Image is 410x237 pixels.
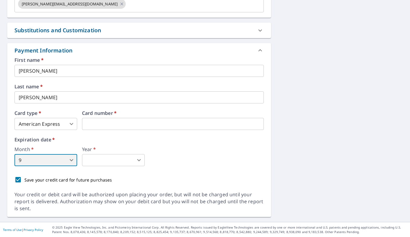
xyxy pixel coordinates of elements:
[14,84,264,89] label: Last name
[3,228,22,232] a: Terms of Use
[14,154,77,166] div: 9
[14,111,77,115] label: Card type
[14,58,264,62] label: First name
[82,154,145,166] div: ​
[3,228,43,232] p: |
[14,26,101,34] div: Substitutions and Customization
[82,147,145,152] label: Year
[7,43,271,58] div: Payment Information
[14,46,75,55] div: Payment Information
[14,118,77,130] div: American Express
[24,177,112,183] p: Save your credit card for future purchases
[7,23,271,38] div: Substitutions and Customization
[18,1,121,7] span: [PERSON_NAME][EMAIL_ADDRESS][DOMAIN_NAME]
[82,118,264,130] iframe: secure payment field
[24,228,43,232] a: Privacy Policy
[52,225,407,234] p: © 2025 Eagle View Technologies, Inc. and Pictometry International Corp. All Rights Reserved. Repo...
[82,111,264,115] label: Card number
[14,191,264,212] div: Your credit or debit card will be authorized upon placing your order, but will not be charged unt...
[14,137,264,142] label: Expiration date
[14,147,77,152] label: Month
